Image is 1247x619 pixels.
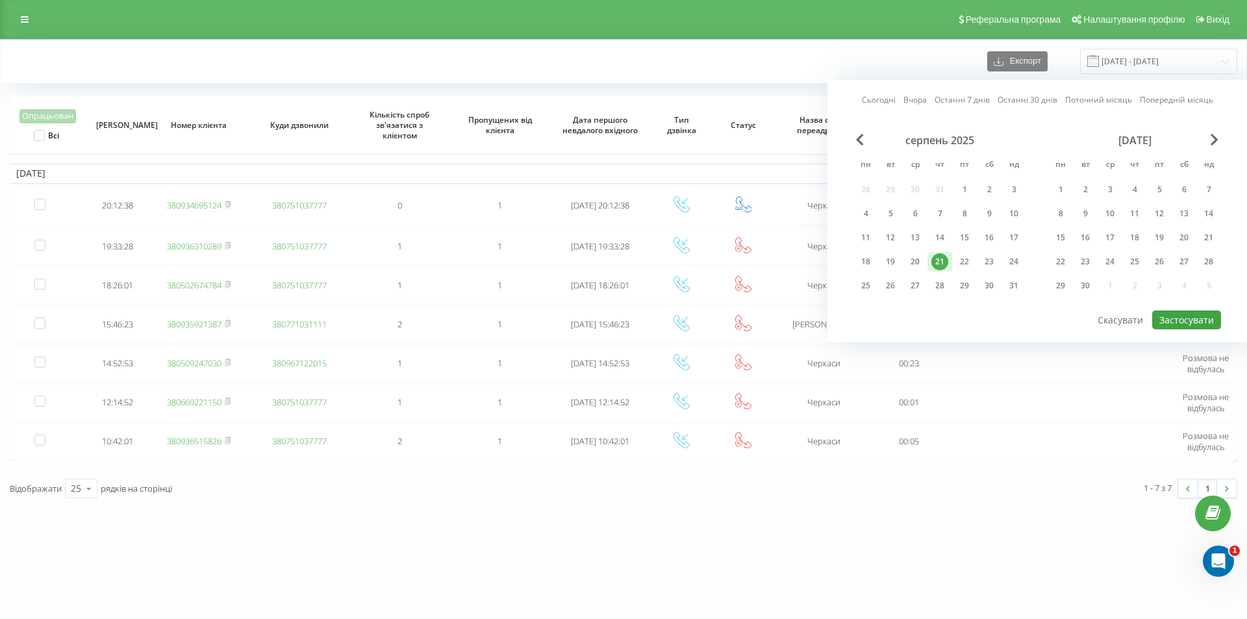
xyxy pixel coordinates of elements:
span: Пропущених від клієнта [460,115,539,135]
div: ср 6 серп 2025 р. [903,204,927,223]
div: нд 28 вер 2025 р. [1196,252,1221,272]
div: 30 [981,277,998,294]
div: 13 [907,229,924,246]
div: ср 17 вер 2025 р. [1098,228,1122,247]
div: 16 [1077,229,1094,246]
abbr: субота [1174,156,1194,175]
button: Експорт [987,51,1048,71]
span: 1 [397,240,402,252]
span: Кількість спроб зв'язатися з клієнтом [360,110,439,140]
a: Останні 30 днів [998,94,1057,106]
div: чт 11 вер 2025 р. [1122,204,1147,223]
div: серпень 2025 [853,134,1026,147]
span: Розмова не відбулась [1183,430,1229,453]
span: Статус [721,120,765,131]
a: Останні 7 днів [935,94,990,106]
div: 8 [1052,205,1069,222]
span: [DATE] 12:14:52 [571,396,629,408]
abbr: вівторок [881,156,900,175]
div: 24 [1102,253,1118,270]
span: Куди дзвонили [260,120,338,131]
div: ср 20 серп 2025 р. [903,252,927,272]
div: 10 [1102,205,1118,222]
div: пн 8 вер 2025 р. [1048,204,1073,223]
span: [PERSON_NAME] [96,120,140,131]
div: сб 23 серп 2025 р. [977,252,1001,272]
div: 15 [956,229,973,246]
div: чт 28 серп 2025 р. [927,276,952,296]
div: 9 [981,205,998,222]
div: пн 29 вер 2025 р. [1048,276,1073,296]
a: 380967122015 [272,357,327,369]
span: 2 [397,318,402,330]
div: ср 27 серп 2025 р. [903,276,927,296]
div: 21 [931,253,948,270]
div: 2 [1077,181,1094,198]
div: пт 1 серп 2025 р. [952,180,977,199]
div: пн 15 вер 2025 р. [1048,228,1073,247]
div: сб 27 вер 2025 р. [1172,252,1196,272]
span: [DATE] 15:46:23 [571,318,629,330]
span: 1 [498,279,502,291]
div: 14 [931,229,948,246]
span: Експорт [1003,57,1041,66]
td: 00:23 [874,345,944,381]
div: 1 [1052,181,1069,198]
a: 380509247030 [167,357,221,369]
div: 11 [857,229,874,246]
div: 3 [1102,181,1118,198]
div: чт 25 вер 2025 р. [1122,252,1147,272]
div: вт 9 вер 2025 р. [1073,204,1098,223]
td: 15:46:23 [87,306,149,342]
div: 27 [1176,253,1192,270]
div: пт 8 серп 2025 р. [952,204,977,223]
div: 22 [1052,253,1069,270]
abbr: середа [1100,156,1120,175]
div: 29 [1052,277,1069,294]
a: 380751037777 [272,279,327,291]
div: 5 [882,205,899,222]
div: сб 13 вер 2025 р. [1172,204,1196,223]
div: чт 14 серп 2025 р. [927,228,952,247]
div: 25 [71,482,81,495]
div: 28 [1200,253,1217,270]
td: [DATE] [10,164,1237,183]
td: 00:05 [874,423,944,460]
div: пн 25 серп 2025 р. [853,276,878,296]
span: 1 [397,357,402,369]
a: Поточний місяць [1065,94,1132,106]
span: Тип дзвінка [659,115,703,135]
div: 18 [857,253,874,270]
span: 0 [397,199,402,211]
a: 380771031111 [272,318,327,330]
abbr: четвер [930,156,950,175]
label: Всі [34,130,59,141]
a: 380936515826 [167,435,221,447]
div: ср 24 вер 2025 р. [1098,252,1122,272]
span: 1 [498,318,502,330]
span: 1 [498,240,502,252]
span: 1 [397,396,402,408]
a: 380751037777 [272,240,327,252]
div: пн 11 серп 2025 р. [853,228,878,247]
div: чт 7 серп 2025 р. [927,204,952,223]
div: 11 [1126,205,1143,222]
td: Черкаси [774,345,875,381]
div: сб 30 серп 2025 р. [977,276,1001,296]
abbr: понеділок [1051,156,1070,175]
span: Реферальна програма [966,14,1061,25]
div: ср 3 вер 2025 р. [1098,180,1122,199]
a: Сьогодні [862,94,896,106]
span: [DATE] 18:26:01 [571,279,629,291]
span: 1 [498,435,502,447]
div: сб 16 серп 2025 р. [977,228,1001,247]
button: Застосувати [1152,310,1221,329]
div: вт 26 серп 2025 р. [878,276,903,296]
abbr: четвер [1125,156,1144,175]
div: чт 4 вер 2025 р. [1122,180,1147,199]
abbr: субота [979,156,999,175]
div: 16 [981,229,998,246]
div: 15 [1052,229,1069,246]
abbr: п’ятниця [955,156,974,175]
a: 380751037777 [272,435,327,447]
